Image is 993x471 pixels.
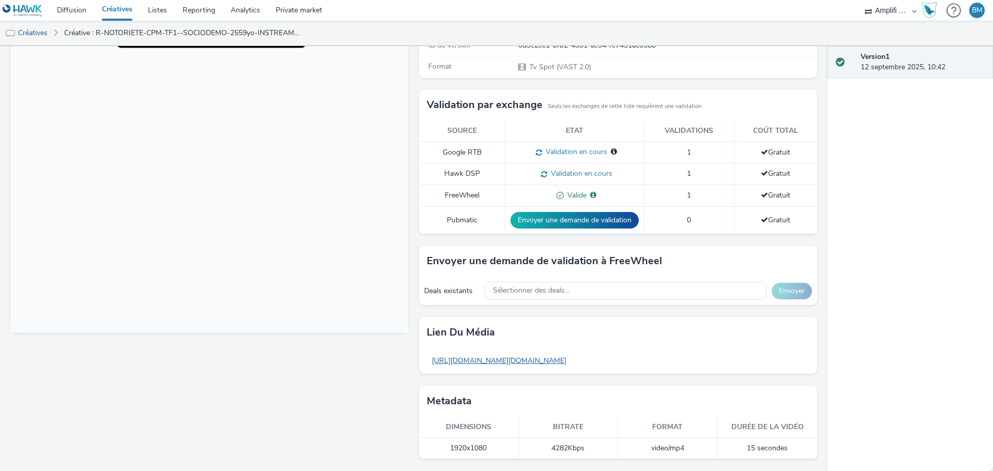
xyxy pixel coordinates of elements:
span: Valide [564,190,586,200]
a: Hawk Academy [922,2,941,19]
th: Etat [505,120,644,142]
th: Validations [644,120,734,142]
span: Gratuit [761,190,790,200]
img: Hawk Academy [922,2,937,19]
th: Durée de la vidéo [718,417,818,438]
th: Dimensions [419,417,519,438]
div: 12 septembre 2025, 10:42 [861,52,985,73]
th: Format [618,417,718,438]
td: 4282 Kbps [519,438,619,459]
td: Pubmatic [419,206,505,234]
span: ID de version [428,40,471,50]
span: 0 [687,215,691,225]
small: Seuls les exchanges de cette liste requièrent une validation [548,102,701,111]
th: Coût total [734,120,817,142]
button: Envoyer une demande de validation [510,212,639,229]
span: 1 [687,169,691,178]
span: Sélectionner des deals... [493,286,569,295]
span: Validation en cours [547,169,612,178]
h3: Metadata [427,393,472,409]
span: Gratuit [761,147,790,157]
div: BM [972,3,983,18]
strong: Version 1 [861,52,890,62]
a: [URL][DOMAIN_NAME][DOMAIN_NAME] [427,351,571,371]
span: Gratuit [761,215,790,225]
span: 1 [687,147,691,157]
h3: Lien du média [427,325,495,340]
td: Hawk DSP [419,163,505,185]
span: Gratuit [761,169,790,178]
th: Bitrate [519,417,619,438]
td: FreeWheel [419,185,505,207]
img: undefined Logo [3,4,42,17]
td: video/mp4 [618,438,718,459]
img: tv [5,28,16,39]
div: Deals existants [424,286,479,296]
th: Source [419,120,505,142]
span: Tv Spot (VAST 2.0) [529,62,591,72]
td: 15 secondes [718,438,818,459]
h3: Validation par exchange [427,97,543,113]
a: Créative : R-NOTORIETE-CPM-TF1--SOCIODEMO-2559yo-INSTREAM-1x1-TV-15s-$427404871$-P-INSTREAM-1x1-W... [59,21,307,45]
td: 1920x1080 [419,438,519,459]
td: Google RTB [419,142,505,163]
span: Validation en cours [542,147,607,157]
button: Envoyer [772,283,812,299]
h3: Envoyer une demande de validation à FreeWheel [427,253,662,269]
span: Format [428,62,452,71]
span: 1 [687,190,691,200]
